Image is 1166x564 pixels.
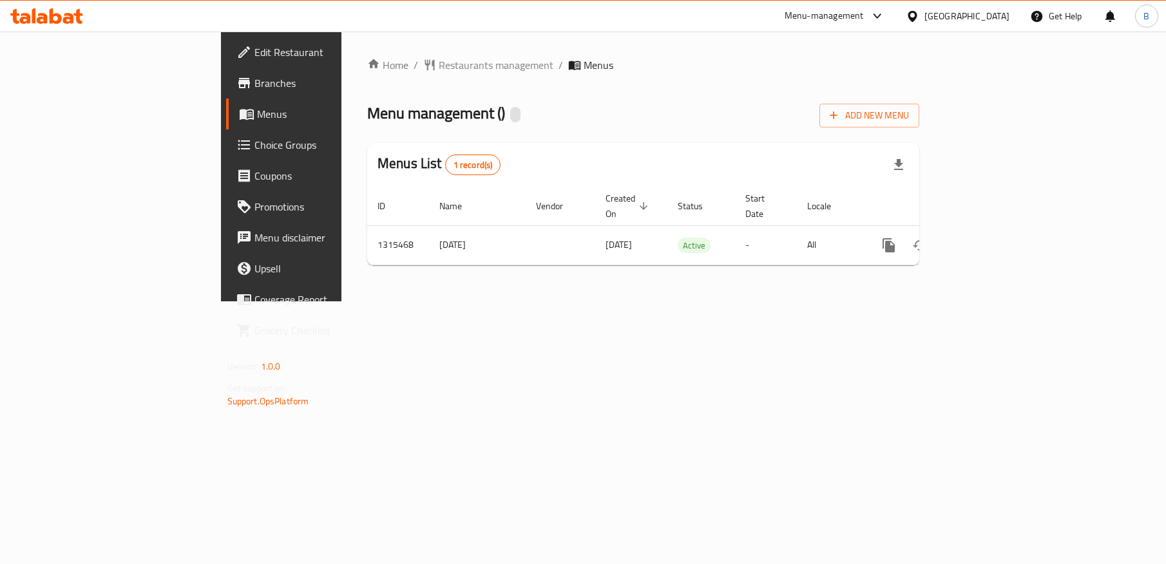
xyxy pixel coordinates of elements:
span: 1.0.0 [261,358,281,375]
span: Menu disclaimer [254,230,405,245]
table: enhanced table [367,187,1008,265]
span: Restaurants management [439,57,553,73]
span: Status [678,198,720,214]
h2: Menus List [378,154,501,175]
span: Edit Restaurant [254,44,405,60]
button: Add New Menu [819,104,919,127]
span: Add New Menu [830,108,909,124]
span: Grocery Checklist [254,323,405,338]
span: Upsell [254,261,405,276]
span: Created On [606,191,652,221]
li: / [414,57,418,73]
span: [DATE] [606,236,632,253]
span: Menus [257,106,405,122]
nav: breadcrumb [367,57,919,73]
span: Get support on: [227,380,287,397]
span: Version: [227,358,259,375]
span: Branches [254,75,405,91]
a: Edit Restaurant [226,37,416,68]
li: / [559,57,563,73]
td: - [735,225,797,265]
button: Change Status [904,230,935,261]
span: Menus [584,57,613,73]
a: Menus [226,99,416,129]
a: Branches [226,68,416,99]
a: Promotions [226,191,416,222]
span: ID [378,198,402,214]
span: Active [678,238,711,253]
a: Upsell [226,253,416,284]
div: Total records count [445,155,501,175]
span: Promotions [254,199,405,214]
span: 1 record(s) [446,159,501,171]
div: Export file [883,149,914,180]
div: Menu-management [785,8,864,24]
span: Menu management ( ) [367,99,505,127]
span: Vendor [536,198,580,214]
span: Coverage Report [254,292,405,307]
a: Grocery Checklist [226,315,416,346]
a: Support.OpsPlatform [227,393,309,409]
td: [DATE] [429,225,526,265]
button: more [874,230,904,261]
div: [GEOGRAPHIC_DATA] [924,9,1009,23]
a: Coverage Report [226,284,416,315]
a: Coupons [226,160,416,191]
span: Locale [807,198,848,214]
span: Name [439,198,479,214]
td: All [797,225,863,265]
th: Actions [863,187,1008,226]
span: Choice Groups [254,137,405,153]
span: Coupons [254,168,405,183]
span: B [1143,9,1149,23]
a: Choice Groups [226,129,416,160]
a: Restaurants management [423,57,553,73]
span: Start Date [745,191,781,221]
a: Menu disclaimer [226,222,416,253]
